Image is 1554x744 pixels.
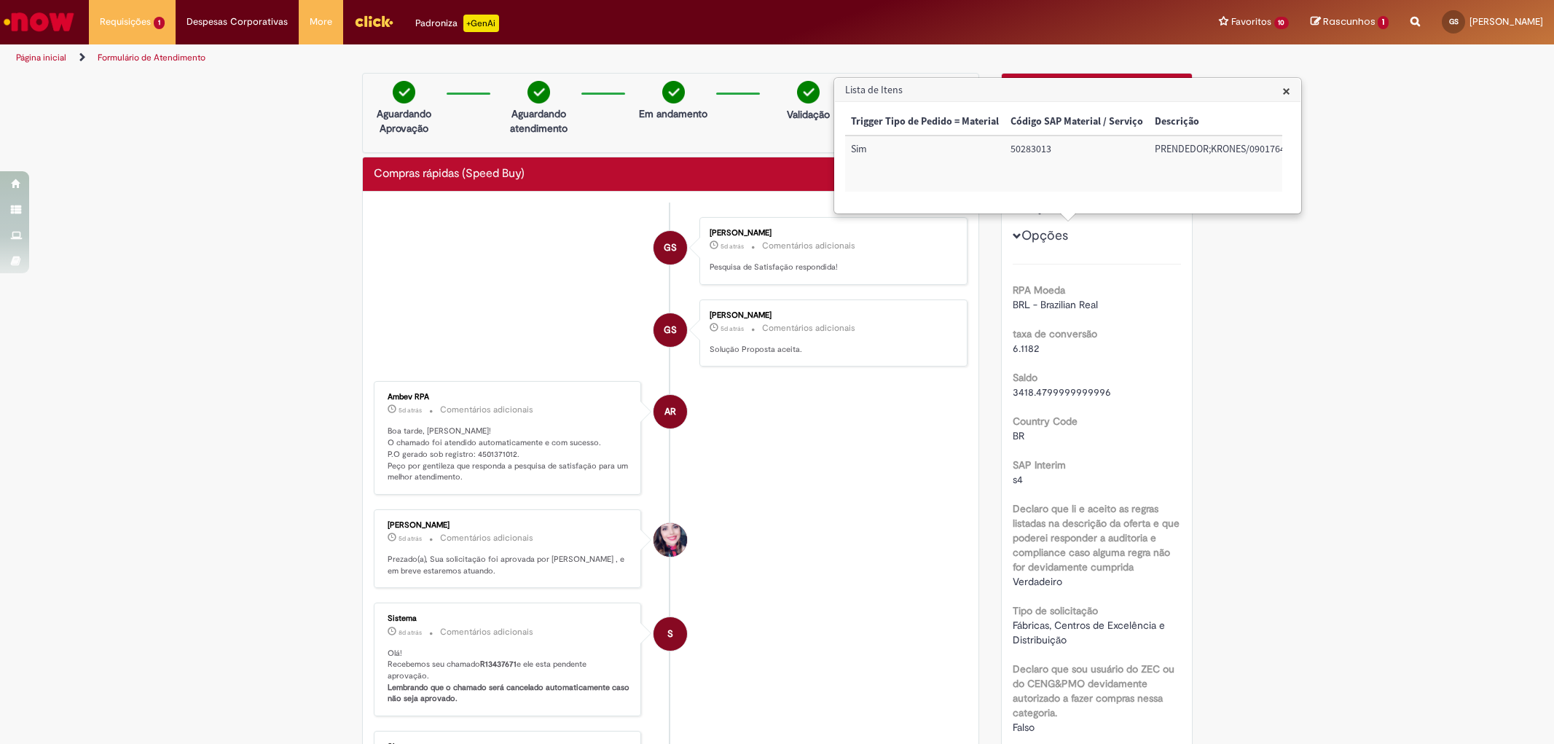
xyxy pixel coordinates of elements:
[440,404,533,416] small: Comentários adicionais
[154,17,165,29] span: 1
[1013,662,1174,719] b: Declaro que sou usuário do ZEC ou do CENG&PMO devidamente autorizado a fazer compras nessa catego...
[399,406,422,415] time: 25/08/2025 12:32:43
[11,44,1025,71] ul: Trilhas de página
[762,322,855,334] small: Comentários adicionais
[388,682,632,705] b: Lembrando que o chamado será cancelado automaticamente caso não seja aprovado.
[1108,202,1144,215] time: 21/08/2025 17:08:20
[388,393,630,402] div: Ambev RPA
[1149,136,1306,192] td: Descrição: PRENDEDOR;KRONES/0901764782
[787,107,830,122] p: Validação
[1274,17,1290,29] span: 10
[1013,619,1168,646] span: Fábricas, Centros de Excelência e Distribuição
[503,106,574,136] p: Aguardando atendimento
[710,311,952,320] div: [PERSON_NAME]
[1013,502,1180,573] b: Declaro que li e aceito as regras listadas na descrição da oferta e que poderei responder a audit...
[1013,415,1078,428] b: Country Code
[1469,15,1543,28] span: [PERSON_NAME]
[388,521,630,530] div: [PERSON_NAME]
[721,324,744,333] span: 5d atrás
[1013,575,1062,588] span: Verdadeiro
[845,136,1005,192] td: Trigger Tipo de Pedido = Material: Sim
[1013,604,1098,617] b: Tipo de solicitação
[399,406,422,415] span: 5d atrás
[1378,16,1389,29] span: 1
[100,15,151,29] span: Requisições
[833,77,1302,214] div: Lista de Itens
[1231,15,1271,29] span: Favoritos
[440,532,533,544] small: Comentários adicionais
[399,534,422,543] span: 5d atrás
[187,15,288,29] span: Despesas Corporativas
[354,10,393,32] img: click_logo_yellow_360x200.png
[721,242,744,251] span: 5d atrás
[662,81,685,103] img: check-circle-green.png
[369,106,439,136] p: Aguardando Aprovação
[797,81,820,103] img: check-circle-green.png
[1149,109,1306,136] th: Descrição
[654,395,687,428] div: Ambev RPA
[1282,81,1290,101] span: ×
[463,15,499,32] p: +GenAi
[1005,136,1149,192] td: Código SAP Material / Serviço: 50283013
[664,313,677,348] span: GS
[388,614,630,623] div: Sistema
[710,229,952,238] div: [PERSON_NAME]
[654,231,687,265] div: Gabriel Budel Salles
[415,15,499,32] div: Padroniza
[845,109,1005,136] th: Trigger Tipo de Pedido = Material
[1013,342,1039,355] span: 6.1182
[667,616,673,651] span: S
[1013,721,1035,734] span: Falso
[835,79,1300,102] h3: Lista de Itens
[374,168,525,181] h2: Compras rápidas (Speed Buy) Histórico de tíquete
[1013,429,1024,442] span: BR
[388,648,630,705] p: Olá! Recebemos seu chamado e ele esta pendente aprovação.
[98,52,205,63] a: Formulário de Atendimento
[1013,327,1097,340] b: taxa de conversão
[480,659,517,670] b: R13437671
[399,628,422,637] span: 8d atrás
[388,554,630,576] p: Prezado(a), Sua solicitação foi aprovada por [PERSON_NAME] , e em breve estaremos atuando.
[1282,83,1290,98] button: Close
[1013,371,1037,384] b: Saldo
[1311,15,1389,29] a: Rascunhos
[1323,15,1376,28] span: Rascunhos
[399,628,422,637] time: 21/08/2025 17:08:33
[721,242,744,251] time: 25/08/2025 14:21:13
[16,52,66,63] a: Página inicial
[527,81,550,103] img: check-circle-green.png
[388,426,630,483] p: Boa tarde, [PERSON_NAME]! O chamado foi atendido automaticamente e com sucesso. P.O gerado sob re...
[721,324,744,333] time: 25/08/2025 14:07:22
[654,617,687,651] div: System
[399,534,422,543] time: 25/08/2025 12:23:54
[1013,458,1066,471] b: SAP Interim
[710,262,952,273] p: Pesquisa de Satisfação respondida!
[1013,473,1023,486] span: s4
[1,7,76,36] img: ServiceNow
[664,394,676,429] span: AR
[1013,298,1098,311] span: BRL - Brazilian Real
[664,230,677,265] span: GS
[654,523,687,557] div: Morgana Natiele Dos Santos Germann
[1013,385,1111,399] span: 3418.4799999999996
[710,344,952,356] p: Solução Proposta aceita.
[1005,109,1149,136] th: Código SAP Material / Serviço
[1449,17,1459,26] span: GS
[440,626,533,638] small: Comentários adicionais
[762,240,855,252] small: Comentários adicionais
[310,15,332,29] span: More
[1108,202,1144,215] span: 8d atrás
[393,81,415,103] img: check-circle-green.png
[1013,283,1065,297] b: RPA Moeda
[654,313,687,347] div: Gabriel Budel Salles
[639,106,707,121] p: Em andamento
